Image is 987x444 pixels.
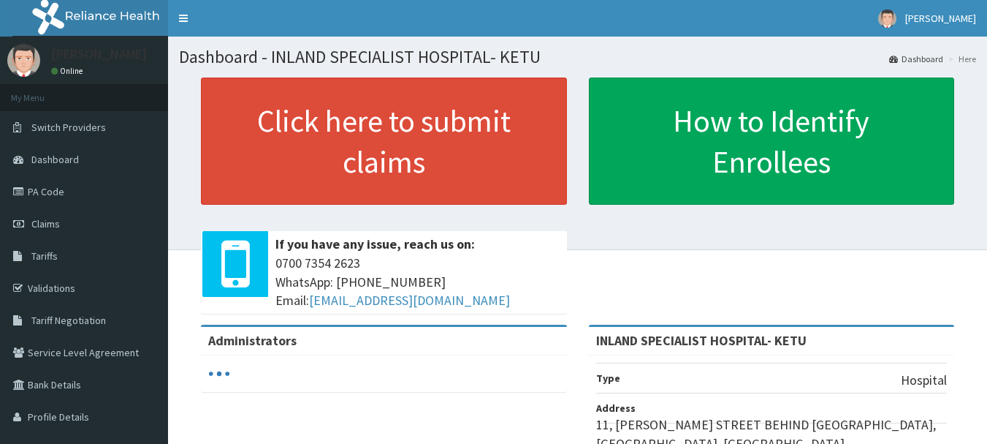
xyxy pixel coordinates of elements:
b: Type [596,372,620,385]
strong: INLAND SPECIALIST HOSPITAL- KETU [596,332,807,349]
span: Dashboard [31,153,79,166]
b: If you have any issue, reach us on: [275,236,475,252]
img: User Image [878,10,896,28]
b: Address [596,402,636,415]
a: Dashboard [889,53,943,65]
a: Online [51,66,86,76]
span: [PERSON_NAME] [905,12,976,25]
a: How to Identify Enrollees [589,78,955,205]
svg: audio-loading [208,363,230,385]
li: Here [945,53,976,65]
span: Tariff Negotiation [31,314,106,327]
a: Click here to submit claims [201,78,567,205]
b: Administrators [208,332,297,349]
p: [PERSON_NAME] [51,48,147,61]
p: Hospital [901,371,947,390]
a: [EMAIL_ADDRESS][DOMAIN_NAME] [309,292,510,309]
span: Switch Providers [31,121,106,134]
h1: Dashboard - INLAND SPECIALIST HOSPITAL- KETU [179,48,976,67]
img: User Image [7,44,40,77]
span: 0700 7354 2623 WhatsApp: [PHONE_NUMBER] Email: [275,254,560,310]
span: Claims [31,217,60,230]
span: Tariffs [31,249,58,263]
